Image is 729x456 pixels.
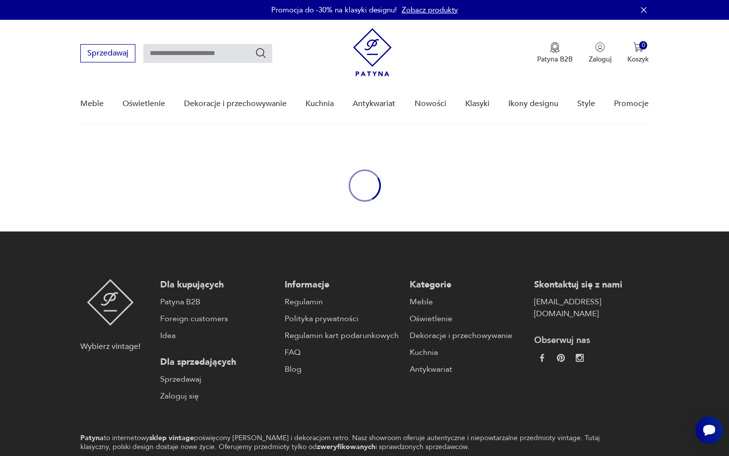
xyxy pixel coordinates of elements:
[410,313,524,325] a: Oświetlenie
[614,85,649,123] a: Promocje
[80,51,135,57] a: Sprzedawaj
[576,354,584,362] img: c2fd9cf7f39615d9d6839a72ae8e59e5.webp
[160,313,275,325] a: Foreign customers
[80,85,104,123] a: Meble
[285,346,399,358] a: FAQ
[285,296,399,308] a: Regulamin
[538,354,546,362] img: da9060093f698e4c3cedc1453eec5031.webp
[305,85,334,123] a: Kuchnia
[87,279,134,326] img: Patyna - sklep z meblami i dekoracjami vintage
[317,442,375,452] strong: zweryfikowanych
[508,85,558,123] a: Ikony designu
[465,85,489,123] a: Klasyki
[285,330,399,342] a: Regulamin kart podarunkowych
[537,55,573,64] p: Patyna B2B
[149,433,194,443] strong: sklep vintage
[80,434,614,452] p: to internetowy poświęcony [PERSON_NAME] i dekoracjom retro. Nasz showroom oferuje autentyczne i n...
[410,346,524,358] a: Kuchnia
[550,42,560,53] img: Ikona medalu
[595,42,605,52] img: Ikonka użytkownika
[80,44,135,62] button: Sprzedawaj
[160,390,275,402] a: Zaloguj się
[160,356,275,368] p: Dla sprzedających
[410,296,524,308] a: Meble
[534,335,649,346] p: Obserwuj nas
[285,313,399,325] a: Polityka prywatności
[160,296,275,308] a: Patyna B2B
[410,330,524,342] a: Dekoracje i przechowywanie
[633,42,643,52] img: Ikona koszyka
[122,85,165,123] a: Oświetlenie
[589,55,611,64] p: Zaloguj
[160,330,275,342] a: Idea
[537,42,573,64] button: Patyna B2B
[353,85,395,123] a: Antykwariat
[534,296,649,320] a: [EMAIL_ADDRESS][DOMAIN_NAME]
[271,5,397,15] p: Promocja do -30% na klasyki designu!
[402,5,458,15] a: Zobacz produkty
[557,354,565,362] img: 37d27d81a828e637adc9f9cb2e3d3a8a.webp
[537,42,573,64] a: Ikona medaluPatyna B2B
[285,279,399,291] p: Informacje
[255,47,267,59] button: Szukaj
[160,373,275,385] a: Sprzedawaj
[184,85,287,123] a: Dekoracje i przechowywanie
[534,279,649,291] p: Skontaktuj się z nami
[410,363,524,375] a: Antykwariat
[80,433,104,443] strong: Patyna
[627,42,649,64] button: 0Koszyk
[410,279,524,291] p: Kategorie
[639,41,648,50] div: 0
[160,279,275,291] p: Dla kupujących
[695,416,723,444] iframe: Smartsupp widget button
[415,85,446,123] a: Nowości
[627,55,649,64] p: Koszyk
[80,341,140,352] p: Wybierz vintage!
[577,85,595,123] a: Style
[353,28,392,76] img: Patyna - sklep z meblami i dekoracjami vintage
[589,42,611,64] button: Zaloguj
[285,363,399,375] a: Blog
